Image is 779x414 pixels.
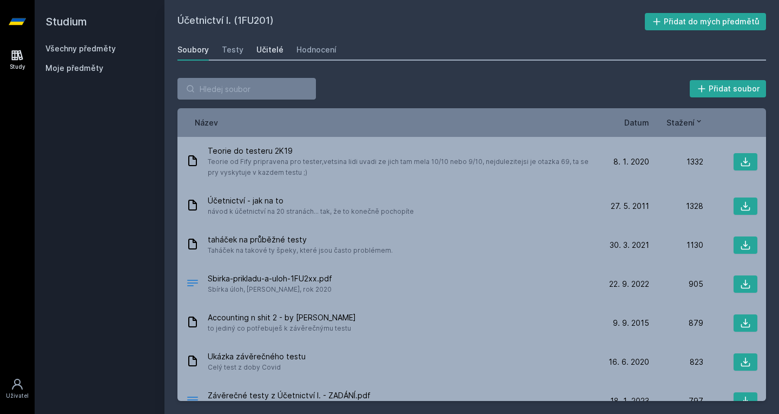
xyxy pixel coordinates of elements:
[649,279,703,290] div: 905
[649,201,703,212] div: 1328
[208,245,393,256] span: Taháček na takové ty špeky, které jsou často problémem.
[296,39,336,61] a: Hodnocení
[613,156,649,167] span: 8. 1. 2020
[649,156,703,167] div: 1332
[208,273,332,284] span: Sbirka-prikladu-a-uloh-1FU2xx.pdf
[186,277,199,292] div: PDF
[208,323,356,334] span: to jediný co potřebuješ k závěrečnýmu testu
[195,117,218,128] button: Název
[649,357,703,367] div: 823
[624,117,649,128] button: Datum
[649,318,703,328] div: 879
[645,13,767,30] button: Přidat do mých předmětů
[186,393,199,409] div: PDF
[222,44,243,55] div: Testy
[610,396,649,406] span: 18. 1. 2023
[208,284,332,295] span: Sbírka úloh, [PERSON_NAME], rok 2020
[613,318,649,328] span: 9. 9. 2015
[177,78,316,100] input: Hledej soubor
[10,63,25,71] div: Study
[208,312,356,323] span: Accounting n shit 2 - by [PERSON_NAME]
[649,396,703,406] div: 797
[2,43,32,76] a: Study
[208,351,306,362] span: Ukázka závěrečného testu
[208,362,306,373] span: Celý test z doby Covid
[256,44,283,55] div: Učitelé
[208,195,414,206] span: Účetnictví - jak na to
[649,240,703,251] div: 1130
[45,44,116,53] a: Všechny předměty
[177,13,645,30] h2: Účetnictví I. (1FU201)
[609,279,649,290] span: 22. 9. 2022
[208,234,393,245] span: taháček na průběžné testy
[45,63,103,74] span: Moje předměty
[666,117,695,128] span: Stažení
[609,357,649,367] span: 16. 6. 2020
[666,117,703,128] button: Stažení
[6,392,29,400] div: Uživatel
[222,39,243,61] a: Testy
[296,44,336,55] div: Hodnocení
[690,80,767,97] button: Přidat soubor
[610,240,649,251] span: 30. 3. 2021
[208,206,414,217] span: návod k účetnictví na 20 stranách... tak, že to konečně pochopíte
[2,372,32,405] a: Uživatel
[256,39,283,61] a: Učitelé
[611,201,649,212] span: 27. 5. 2011
[208,156,591,178] span: Teorie od Fify pripravena pro tester,vetsina lidi uvadi ze jich tam mela 10/10 nebo 9/10, nejdule...
[177,39,209,61] a: Soubory
[208,390,458,401] span: Závěrečné testy z Účetnictví I. - ZADÁNÍ.pdf
[177,44,209,55] div: Soubory
[208,146,591,156] span: Teorie do testeru 2K19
